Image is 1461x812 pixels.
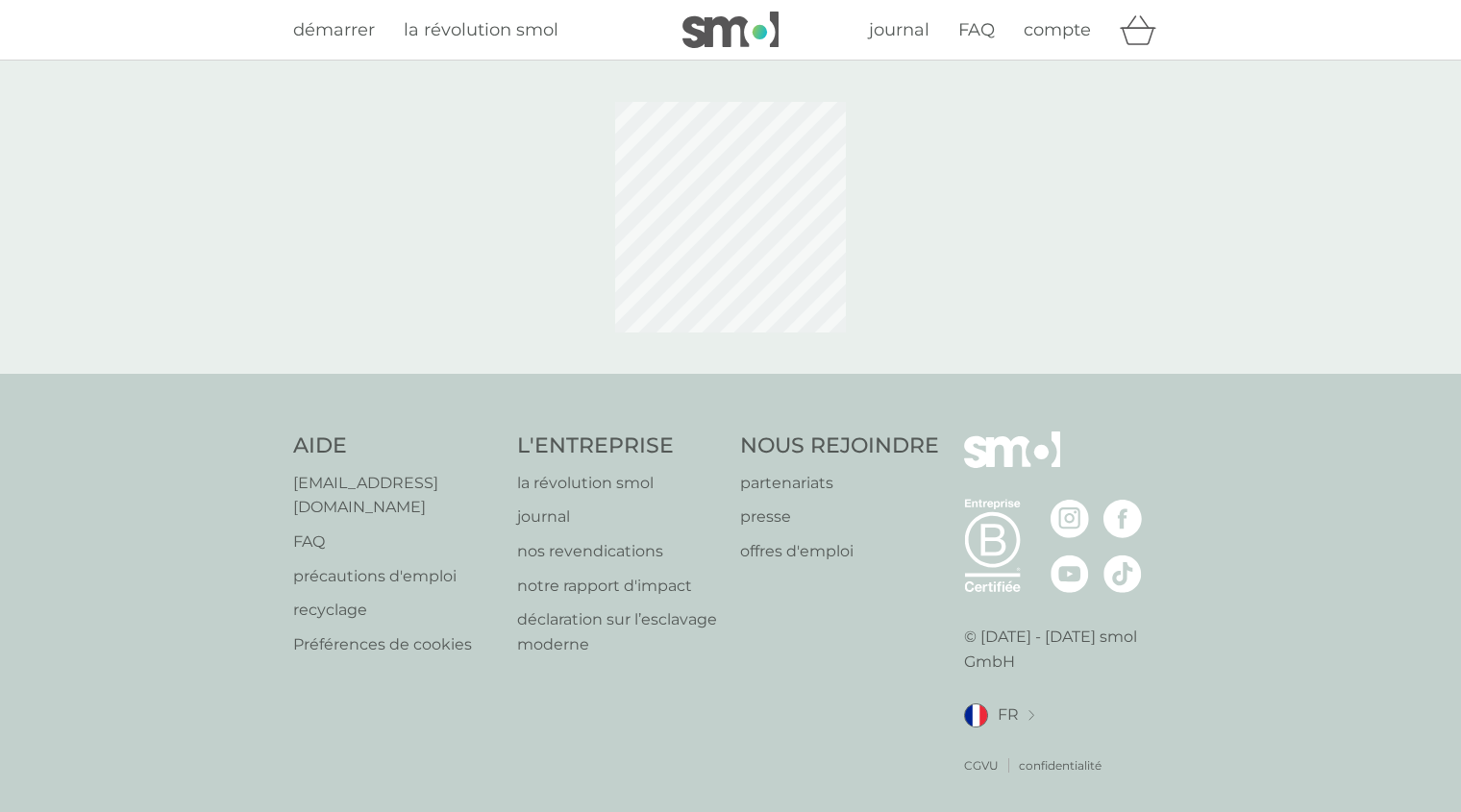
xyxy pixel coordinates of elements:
span: FAQ [958,19,995,40]
a: compte [1024,16,1091,44]
img: visitez la page TikTok de smol [1103,554,1142,593]
img: visitez la page Instagram de smol [1051,500,1089,538]
a: FAQ [293,529,498,554]
a: [EMAIL_ADDRESS][DOMAIN_NAME] [293,471,498,520]
a: FAQ [958,16,995,44]
a: presse [740,504,939,529]
span: journal [869,19,929,40]
a: journal [869,16,929,44]
p: © [DATE] - [DATE] smol GmbH [964,625,1169,674]
h4: AIDE [293,431,498,461]
img: changer de pays [1028,710,1034,721]
img: smol [964,431,1060,497]
a: démarrer [293,16,375,44]
span: démarrer [293,19,375,40]
a: partenariats [740,471,939,496]
a: confidentialité [1019,756,1102,775]
img: visitez la page Youtube de smol [1051,554,1089,593]
img: visitez la page Facebook de smol [1103,500,1142,538]
a: la révolution smol [517,471,722,496]
span: compte [1024,19,1091,40]
h4: NOUS REJOINDRE [740,431,939,461]
h4: L'ENTREPRISE [517,431,722,461]
span: la révolution smol [404,19,558,40]
a: Préférences de cookies [293,632,498,657]
a: recyclage [293,598,498,623]
img: FR drapeau [964,703,988,727]
a: notre rapport d'impact [517,574,722,599]
a: la révolution smol [404,16,558,44]
a: précautions d'emploi [293,564,498,589]
a: déclaration sur l’esclavage moderne [517,607,722,656]
a: nos revendications [517,539,722,564]
a: journal [517,504,722,529]
span: FR [998,702,1019,727]
img: smol [682,12,779,48]
a: CGVU [964,756,999,775]
a: offres d'emploi [740,539,939,564]
div: panier [1120,11,1168,49]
